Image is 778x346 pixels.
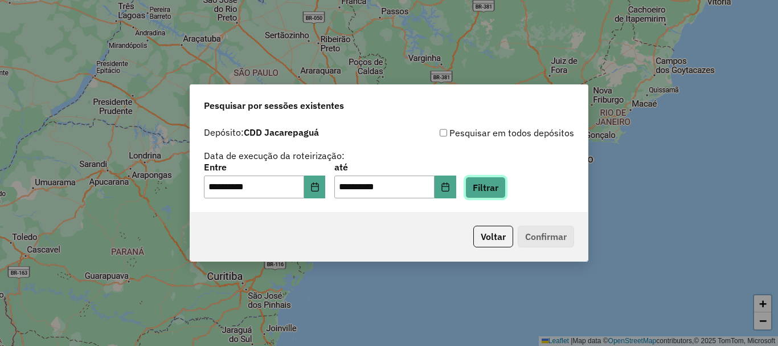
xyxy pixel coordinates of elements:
[204,160,325,174] label: Entre
[244,127,319,138] strong: CDD Jacarepaguá
[473,226,513,247] button: Voltar
[204,149,345,162] label: Data de execução da roteirização:
[204,99,344,112] span: Pesquisar por sessões existentes
[204,125,319,139] label: Depósito:
[334,160,456,174] label: até
[389,126,574,140] div: Pesquisar em todos depósitos
[435,176,456,198] button: Choose Date
[304,176,326,198] button: Choose Date
[465,177,506,198] button: Filtrar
